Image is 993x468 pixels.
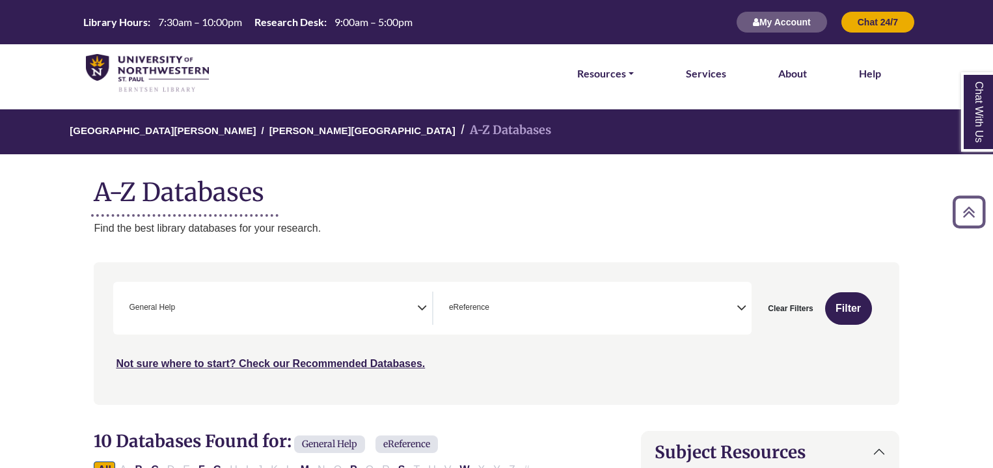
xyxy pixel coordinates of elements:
[94,430,292,452] span: 10 Databases Found for:
[78,15,418,27] table: Hours Today
[94,167,899,207] h1: A-Z Databases
[686,65,726,82] a: Services
[736,16,828,27] a: My Account
[759,292,821,325] button: Clear Filters
[444,301,489,314] li: eReference
[334,16,413,28] span: 9:00am – 5:00pm
[70,123,256,136] a: [GEOGRAPHIC_DATA][PERSON_NAME]
[577,65,634,82] a: Resources
[116,358,425,369] a: Not sure where to start? Check our Recommended Databases.
[178,304,184,314] textarea: Search
[825,292,872,325] button: Submit for Search Results
[78,15,151,29] th: Library Hours:
[158,16,242,28] span: 7:30am – 10:00pm
[269,123,456,136] a: [PERSON_NAME][GEOGRAPHIC_DATA]
[449,301,489,314] span: eReference
[736,11,828,33] button: My Account
[86,54,209,93] img: library_home
[841,11,915,33] button: Chat 24/7
[249,15,327,29] th: Research Desk:
[492,304,498,314] textarea: Search
[859,65,881,82] a: Help
[294,435,365,453] span: General Help
[94,220,899,237] p: Find the best library databases for your research.
[375,435,438,453] span: eReference
[78,15,418,30] a: Hours Today
[94,262,899,404] nav: Search filters
[456,121,551,140] li: A-Z Databases
[778,65,807,82] a: About
[94,109,899,154] nav: breadcrumb
[124,301,175,314] li: General Help
[948,203,990,221] a: Back to Top
[841,16,915,27] a: Chat 24/7
[129,301,175,314] span: General Help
